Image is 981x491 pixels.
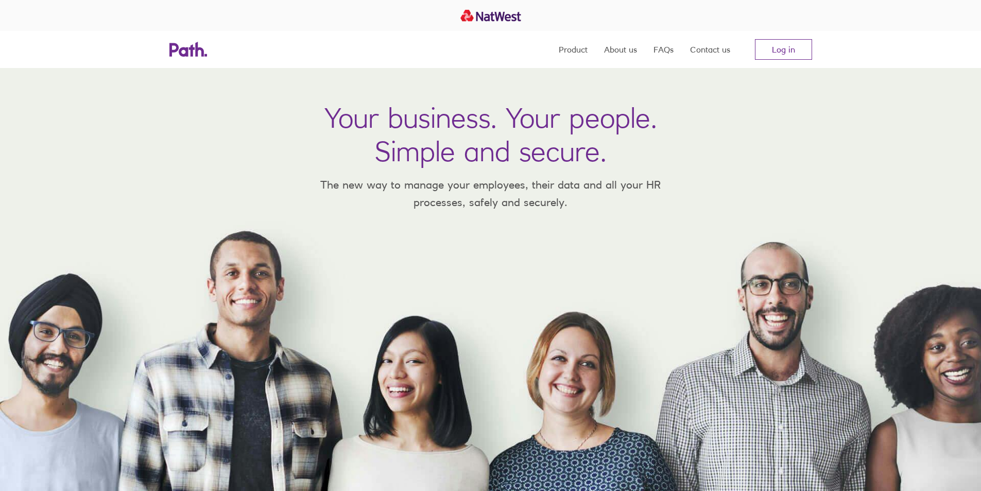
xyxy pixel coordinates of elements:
a: Product [559,31,588,68]
a: Log in [755,39,812,60]
p: The new way to manage your employees, their data and all your HR processes, safely and securely. [305,176,676,211]
h1: Your business. Your people. Simple and secure. [324,101,657,168]
a: Contact us [690,31,730,68]
a: FAQs [653,31,674,68]
a: About us [604,31,637,68]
